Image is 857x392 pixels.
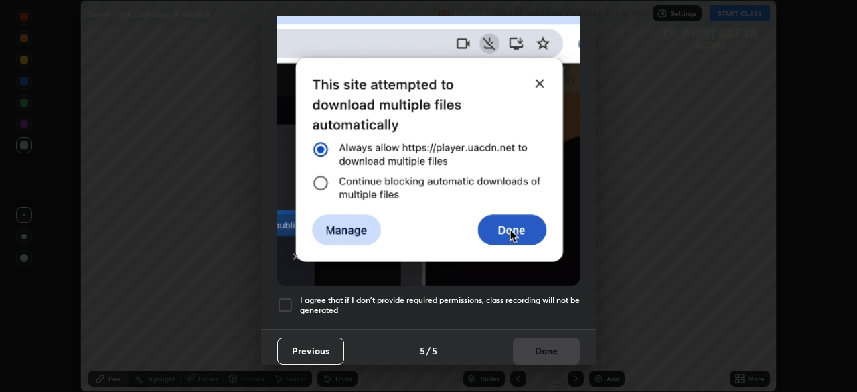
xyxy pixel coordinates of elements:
button: Previous [277,338,344,365]
h5: I agree that if I don't provide required permissions, class recording will not be generated [300,295,580,316]
h4: 5 [432,344,437,358]
h4: / [426,344,431,358]
h4: 5 [420,344,425,358]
